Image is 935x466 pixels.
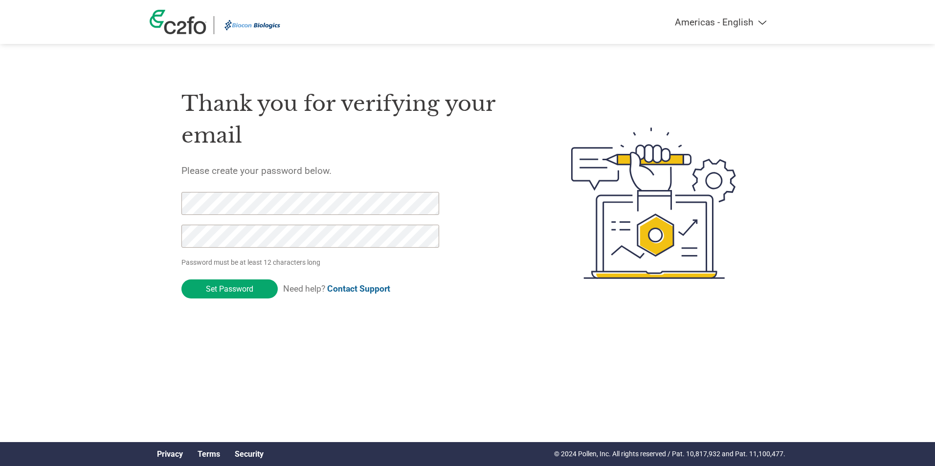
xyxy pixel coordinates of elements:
input: Set Password [181,279,278,298]
img: c2fo logo [150,10,206,34]
a: Security [235,449,264,459]
h1: Thank you for verifying your email [181,88,525,151]
img: create-password [554,74,754,333]
p: Password must be at least 12 characters long [181,257,443,268]
p: © 2024 Pollen, Inc. All rights reserved / Pat. 10,817,932 and Pat. 11,100,477. [554,449,785,459]
a: Privacy [157,449,183,459]
a: Terms [198,449,220,459]
h5: Please create your password below. [181,165,525,176]
span: Need help? [283,284,390,294]
a: Contact Support [327,284,390,294]
img: Biocon Biologics [222,16,283,34]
